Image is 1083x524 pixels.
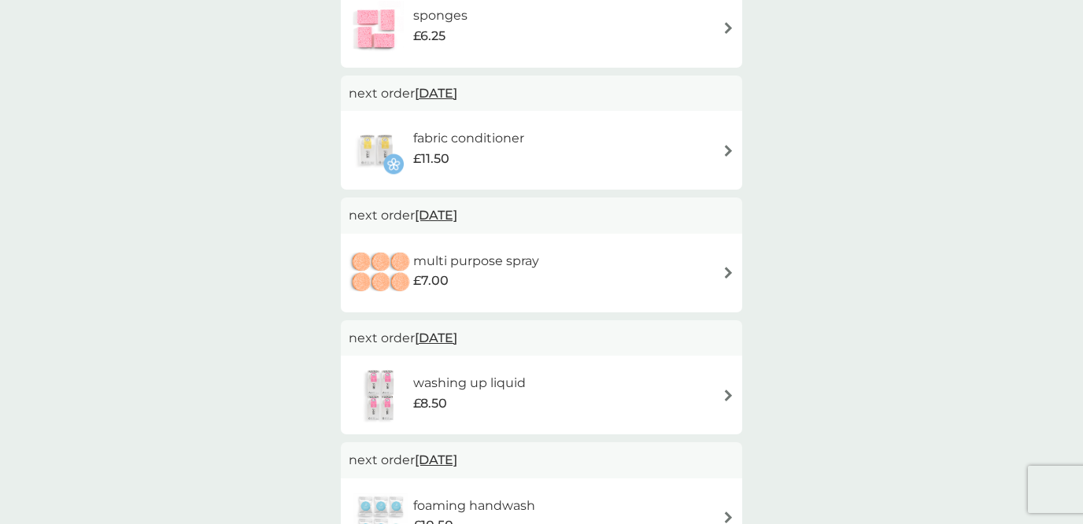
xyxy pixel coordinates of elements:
[349,83,734,104] p: next order
[349,245,413,301] img: multi purpose spray
[723,145,734,157] img: arrow right
[413,251,539,271] h6: multi purpose spray
[349,450,734,470] p: next order
[349,1,404,56] img: sponges
[413,26,445,46] span: £6.25
[413,128,524,149] h6: fabric conditioner
[723,389,734,401] img: arrow right
[413,373,526,393] h6: washing up liquid
[349,328,734,349] p: next order
[349,123,404,178] img: fabric conditioner
[349,205,734,226] p: next order
[415,200,457,231] span: [DATE]
[413,149,449,169] span: £11.50
[349,367,413,423] img: washing up liquid
[413,6,468,26] h6: sponges
[415,323,457,353] span: [DATE]
[415,78,457,109] span: [DATE]
[415,445,457,475] span: [DATE]
[413,496,535,516] h6: foaming handwash
[413,271,449,291] span: £7.00
[723,511,734,523] img: arrow right
[413,393,447,414] span: £8.50
[723,22,734,34] img: arrow right
[723,267,734,279] img: arrow right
